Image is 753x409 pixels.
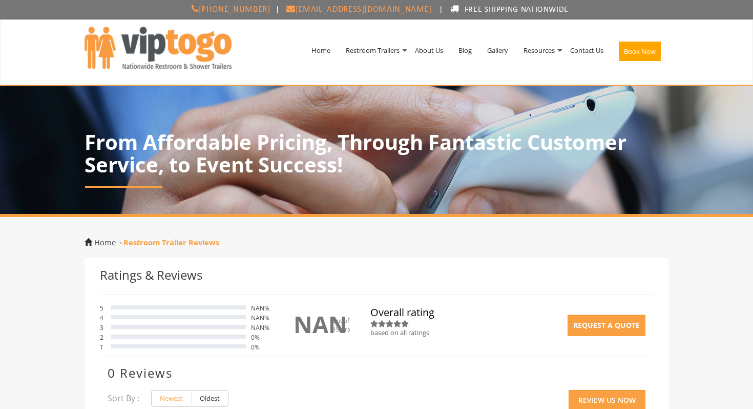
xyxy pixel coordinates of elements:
[279,5,437,14] a: [EMAIL_ADDRESS][DOMAIN_NAME]
[192,392,228,405] a: Oldest
[516,24,562,77] a: Resources
[94,237,116,247] a: Home
[304,24,338,77] a: Home
[100,315,106,321] span: 4
[439,6,443,14] span: |
[100,335,106,341] span: 2
[251,325,274,331] span: NAN%
[85,27,232,69] img: VIPTOGO
[370,328,429,337] span: based on all ratings
[5,3,748,17] p: FREE SHIPPING NATIONWIDE
[294,308,347,340] span: NAN
[251,305,274,311] span: NAN%
[251,335,274,341] span: 0%
[332,325,336,334] span: 5
[123,237,219,247] strong: Restroom Trailer Reviews
[619,42,661,61] button: Book Now
[338,24,407,77] a: Restroom Trailers
[251,315,274,321] span: NAN%
[332,316,350,334] span: Out of Stars
[108,393,139,404] em: Sort By :
[611,24,668,83] a: Book Now
[85,131,668,176] h1: From Affordable Pricing, Through Fantastic Customer Service, to Event Success!
[407,24,451,77] a: About Us
[100,344,106,350] span: 1
[451,24,479,77] a: Blog
[562,24,611,77] a: Contact Us
[568,315,645,336] a: Request a Quote
[100,325,106,331] span: 3
[276,6,280,14] span: |
[152,392,192,405] a: Newest
[100,305,106,311] span: 5
[108,366,645,380] h5: 0 Reviews
[479,24,516,77] a: Gallery
[251,344,274,350] span: 0%
[100,270,653,280] h3: Ratings & Reviews
[94,237,219,247] span: →
[184,5,276,14] a: [PHONE_NUMBER]
[370,308,653,317] span: Overall rating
